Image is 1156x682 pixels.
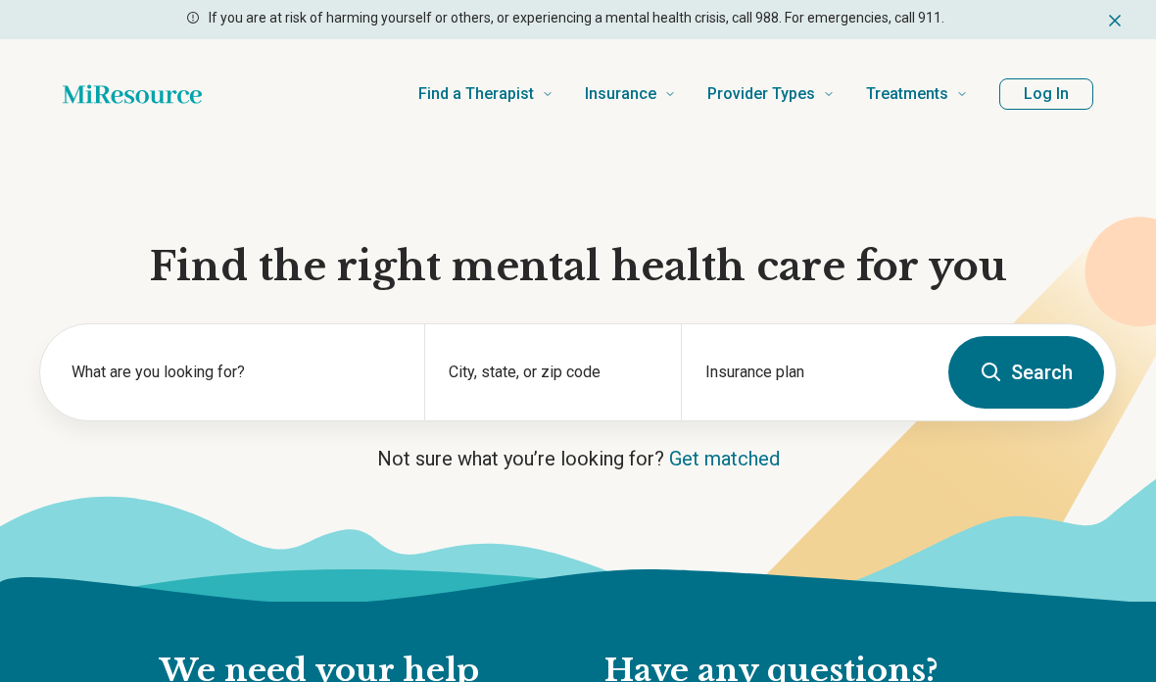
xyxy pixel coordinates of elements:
[999,78,1093,110] button: Log In
[707,55,835,133] a: Provider Types
[1105,8,1125,31] button: Dismiss
[866,55,968,133] a: Treatments
[585,55,676,133] a: Insurance
[585,80,656,108] span: Insurance
[39,445,1117,472] p: Not sure what you’re looking for?
[39,241,1117,292] h1: Find the right mental health care for you
[72,361,401,384] label: What are you looking for?
[63,74,202,114] a: Home page
[669,447,780,470] a: Get matched
[418,80,534,108] span: Find a Therapist
[866,80,948,108] span: Treatments
[418,55,554,133] a: Find a Therapist
[948,336,1104,409] button: Search
[707,80,815,108] span: Provider Types
[209,8,944,28] p: If you are at risk of harming yourself or others, or experiencing a mental health crisis, call 98...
